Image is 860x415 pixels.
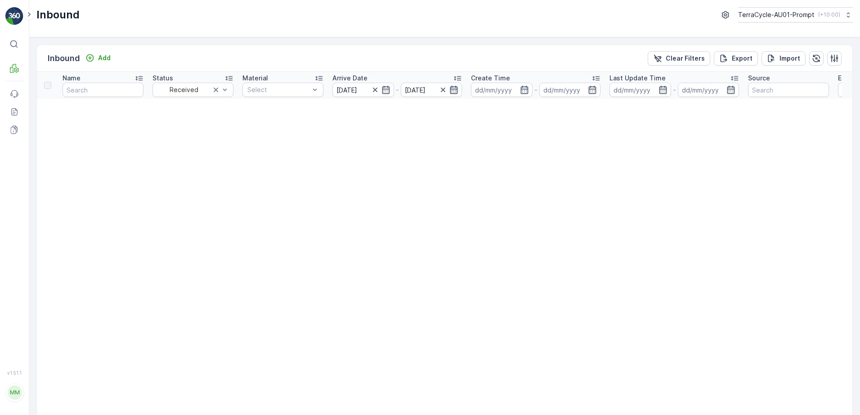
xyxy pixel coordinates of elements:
button: MM [5,377,23,408]
input: dd/mm/yyyy [609,83,671,97]
p: - [534,84,537,95]
input: dd/mm/yyyy [401,83,462,97]
p: Entity [838,74,856,83]
button: Import [761,51,806,66]
p: TerraCycle-AU01-Prompt [738,10,815,19]
span: 0 kg [50,221,64,229]
p: 1674604878288630G [389,8,470,18]
span: First Weight : [8,177,51,185]
button: Clear Filters [648,51,710,66]
p: Source [748,74,770,83]
input: dd/mm/yyyy [471,83,533,97]
span: 1.36 kg [50,207,72,214]
p: Inbound [48,52,80,65]
input: Search [63,83,143,97]
p: Last Update Time [609,74,666,83]
input: dd/mm/yyyy [539,83,601,97]
p: Create Time [471,74,510,83]
div: MM [8,385,22,400]
span: Net Amount : [8,207,50,214]
p: - [396,84,399,95]
button: Export [714,51,758,66]
span: AU-PI0003 I Coffee capsules [55,192,147,199]
p: Name [63,74,81,83]
button: TerraCycle-AU01-Prompt(+10:00) [738,7,853,22]
p: Add [98,53,111,62]
span: [DATE] [48,162,69,170]
p: Select [247,85,309,94]
span: Name : [8,147,30,155]
p: Inbound [36,8,80,22]
button: Add [82,53,114,63]
p: Arrive Date [332,74,367,83]
p: Export [732,54,752,63]
p: Clear Filters [666,54,705,63]
p: Material [242,74,268,83]
input: Search [748,83,829,97]
span: 1.36 kg [51,177,72,185]
p: - [673,84,676,95]
span: Last Weight : [8,221,50,229]
p: Import [779,54,800,63]
p: ( +10:00 ) [818,11,840,18]
img: logo [5,7,23,25]
span: 1674604878288630G [30,147,99,155]
input: dd/mm/yyyy [678,83,739,97]
input: dd/mm/yyyy [332,83,394,97]
p: Status [152,74,173,83]
span: Material Type : [8,192,55,199]
span: Arrive Date : [8,162,48,170]
span: v 1.51.1 [5,370,23,375]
